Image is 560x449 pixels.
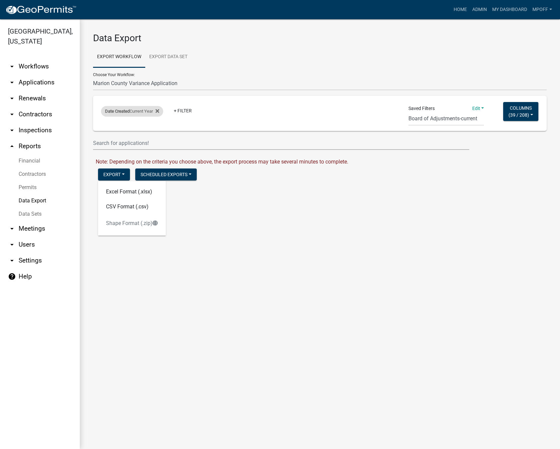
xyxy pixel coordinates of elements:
[490,3,530,16] a: My Dashboard
[93,47,145,68] a: Export Workflow
[8,225,16,233] i: arrow_drop_down
[145,47,191,68] a: Export Data Set
[98,168,130,180] button: Export
[530,3,555,16] a: mpoff
[93,33,547,44] h3: Data Export
[96,159,348,165] span: Note: Depending on the criteria you choose above, the export process may take several minutes to ...
[503,102,538,121] button: Columns(39 / 208)
[106,204,149,209] label: CSV Format (.csv)
[408,105,435,112] span: Saved Filters
[8,110,16,118] i: arrow_drop_down
[8,273,16,281] i: help
[168,105,197,117] a: + Filter
[135,168,197,180] button: Scheduled Exports
[98,200,166,216] button: CSV Format (.csv)
[8,241,16,249] i: arrow_drop_down
[8,94,16,102] i: arrow_drop_down
[470,3,490,16] a: Admin
[8,142,16,150] i: arrow_drop_up
[93,136,469,150] input: Search for applications!
[8,62,16,70] i: arrow_drop_down
[8,126,16,134] i: arrow_drop_down
[105,109,130,114] span: Date Created
[101,106,163,117] div: Current Year
[8,78,16,86] i: arrow_drop_down
[510,112,527,117] span: 39 / 208
[8,257,16,265] i: arrow_drop_down
[98,184,166,200] button: Excel Format (.xlsx)
[472,106,484,111] a: Edit
[451,3,470,16] a: Home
